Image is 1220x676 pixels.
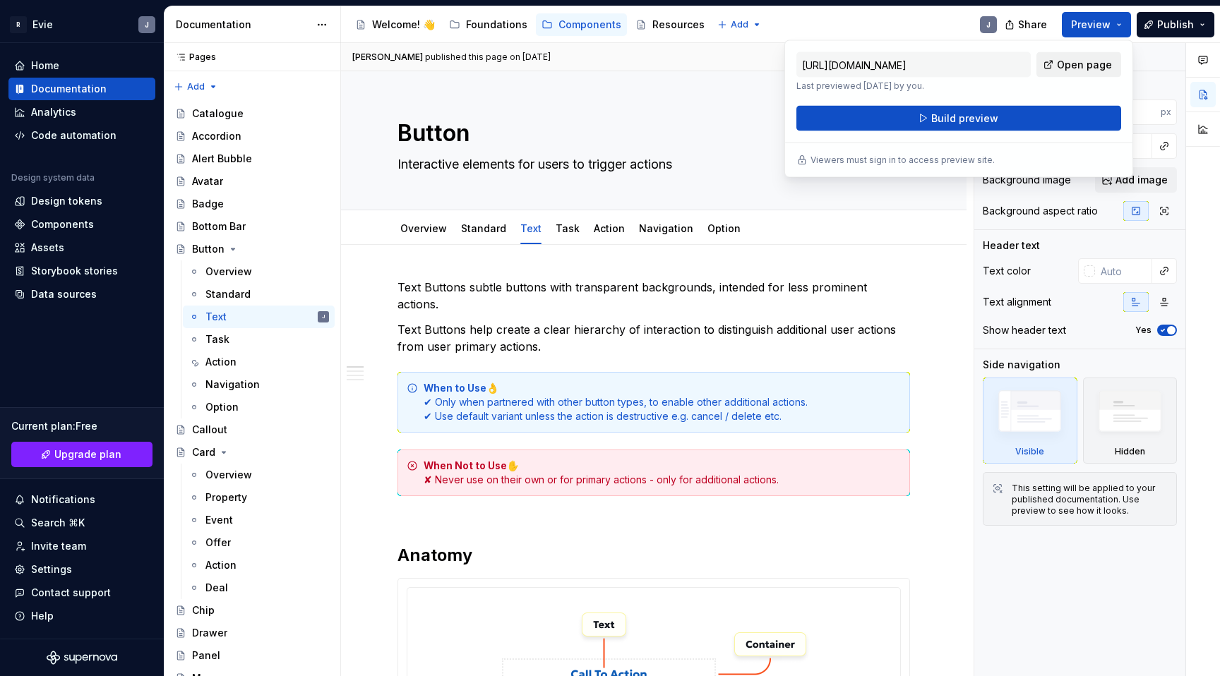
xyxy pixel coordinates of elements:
button: Contact support [8,581,155,604]
textarea: Interactive elements for users to trigger actions [395,153,907,176]
a: Alert Bubble [169,147,335,170]
a: Open page [1036,52,1121,78]
div: J [322,310,325,324]
a: Task [556,222,580,234]
a: Code automation [8,124,155,147]
a: Drawer [169,622,335,644]
div: Event [205,513,233,527]
a: Overview [183,260,335,283]
div: Show header text [983,323,1066,337]
a: Overview [183,464,335,486]
div: Alert Bubble [192,152,252,166]
div: Settings [31,562,72,577]
div: Header text [983,239,1040,253]
div: Task [550,213,585,243]
div: Avatar [192,174,223,188]
span: Publish [1157,18,1194,32]
a: Settings [8,558,155,581]
a: Design tokens [8,190,155,212]
a: Deal [183,577,335,599]
div: Catalogue [192,107,244,121]
div: Action [205,355,237,369]
div: J [986,19,991,30]
div: Action [205,558,237,572]
a: Analytics [8,101,155,123]
a: Action [183,351,335,373]
a: Panel [169,644,335,667]
div: R [10,16,27,33]
button: Notifications [8,488,155,511]
div: Text alignment [983,295,1051,309]
div: Card [192,445,215,459]
div: Standard [205,287,251,301]
div: Evie [32,18,53,32]
div: Action [588,213,630,243]
a: Invite team [8,535,155,557]
div: Overview [205,265,252,279]
div: Overview [205,468,252,482]
div: Background aspect ratio [983,204,1098,218]
div: published this page on [DATE] [425,52,551,63]
div: Deal [205,581,228,595]
a: Action [594,222,625,234]
div: Option [702,213,746,243]
label: Yes [1135,325,1152,336]
a: Event [183,509,335,531]
div: Option [205,400,239,414]
input: Auto [1095,258,1152,284]
span: Preview [1071,18,1111,32]
a: Task [183,328,335,351]
strong: When to Use [424,382,486,394]
a: Components [8,213,155,236]
input: Auto [1106,99,1161,125]
div: Callout [192,423,227,437]
button: Build preview [796,106,1121,131]
a: Home [8,54,155,77]
div: Hidden [1115,446,1145,457]
a: Components [536,13,627,36]
div: Resources [652,18,705,32]
a: Card [169,441,335,464]
div: Welcome! 👋 [372,18,435,32]
span: Share [1018,18,1047,32]
div: Assets [31,241,64,255]
div: Page tree [349,11,710,39]
div: Bottom Bar [192,219,246,234]
div: Task [205,332,229,346]
div: Text color [983,264,1031,278]
div: Side navigation [983,358,1060,372]
a: Button [169,238,335,260]
a: Badge [169,193,335,215]
strong: When Not to Use [424,459,507,471]
p: px [1161,107,1171,118]
button: REvieJ [3,9,161,40]
div: Current plan : Free [11,419,152,433]
div: Offer [205,536,231,550]
div: Badge [192,197,224,211]
div: Navigation [633,213,699,243]
a: Data sources [8,283,155,306]
div: Components [558,18,621,32]
a: Documentation [8,78,155,100]
a: Upgrade plan [11,442,152,467]
div: Property [205,490,247,505]
div: Documentation [176,18,309,32]
div: Text [205,310,227,324]
button: Add [713,15,766,35]
div: Foundations [466,18,527,32]
button: Add [169,77,222,97]
div: Help [31,609,54,623]
a: Chip [169,599,335,622]
span: Build preview [931,111,998,126]
button: Help [8,605,155,627]
button: Preview [1062,12,1131,37]
a: Navigation [639,222,693,234]
a: Callout [169,418,335,441]
a: Assets [8,236,155,259]
div: Accordion [192,129,241,143]
div: Code automation [31,128,116,143]
div: J [145,19,149,30]
button: Share [998,12,1056,37]
a: Storybook stories [8,260,155,282]
div: 👌 ✔ Only when partnered with other button types, to enable other additional actions. ✔ Use defaul... [424,381,901,423]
